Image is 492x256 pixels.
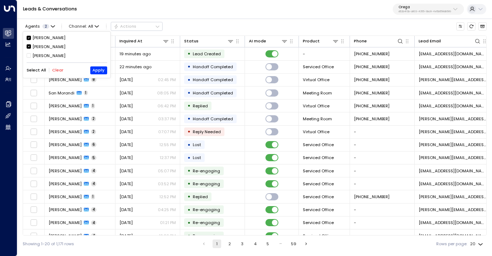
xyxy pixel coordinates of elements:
div: [PERSON_NAME] [27,44,107,50]
div: [PERSON_NAME] [32,44,65,50]
div: [PERSON_NAME] [32,53,65,59]
div: [PERSON_NAME] [27,53,107,59]
button: Select All [27,68,46,73]
div: [PERSON_NAME] [27,35,107,41]
button: Clear [52,68,63,73]
div: [PERSON_NAME] [32,35,65,41]
button: Apply [90,66,107,74]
